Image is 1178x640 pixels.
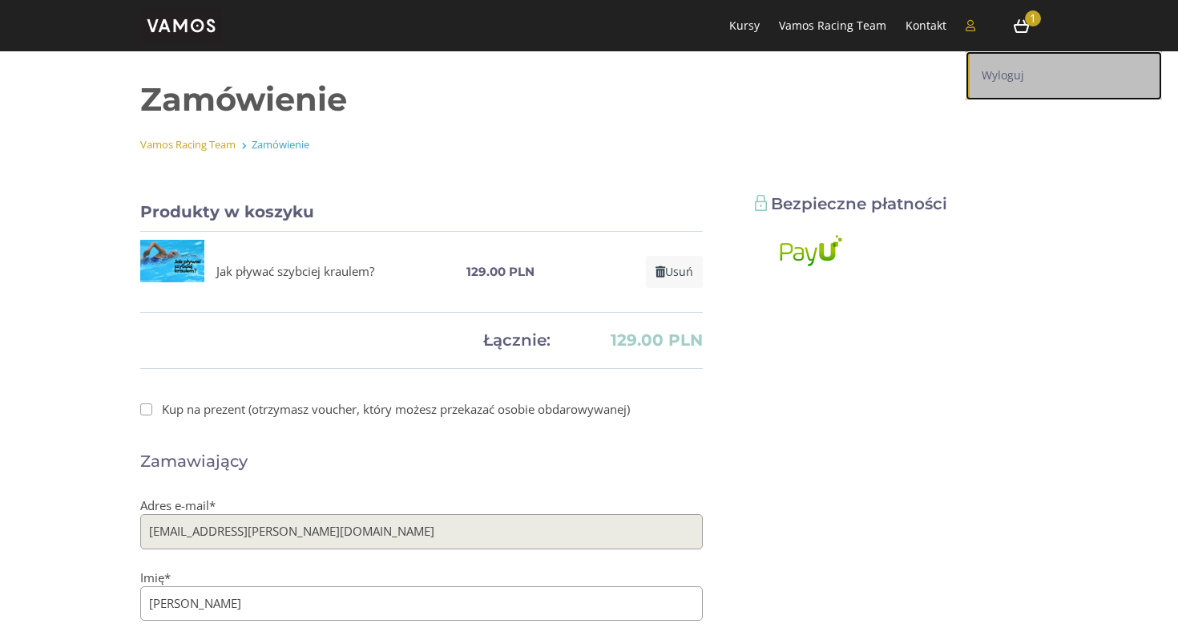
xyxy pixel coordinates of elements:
a: Wyloguj [966,51,1162,100]
legend: Zamawiający [140,450,703,473]
div: Jak pływać szybciej kraulem? [216,240,442,304]
img: payu.png [755,231,866,280]
a: Kontakt [906,18,946,33]
div: Łącznie: [483,329,551,352]
img: vamos_solo.png [140,9,222,43]
th: Produkty w koszyku [140,192,703,232]
h1: Zamówienie [140,50,1038,117]
div: 129.00 PLN [551,329,703,352]
label: Adres e-mail [140,497,703,514]
li: Zamówienie [249,137,312,152]
a: Vamos Racing Team [140,137,236,152]
span: 1 [1025,10,1041,26]
input: Imię [140,586,703,621]
label: Imię [140,569,703,586]
img: klodka2.png [755,195,771,211]
p: 129.00 PLN [466,261,608,282]
a: Vamos Racing Team [779,18,886,33]
input: Adres e-mail [140,514,703,549]
a: Usuń [646,256,703,288]
a: Kursy [729,18,760,33]
label: Kup na prezent (otrzymasz voucher, który możesz przekazać osobie obdarowywanej) [140,401,703,418]
div: Bezpieczne płatności [755,192,1038,216]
